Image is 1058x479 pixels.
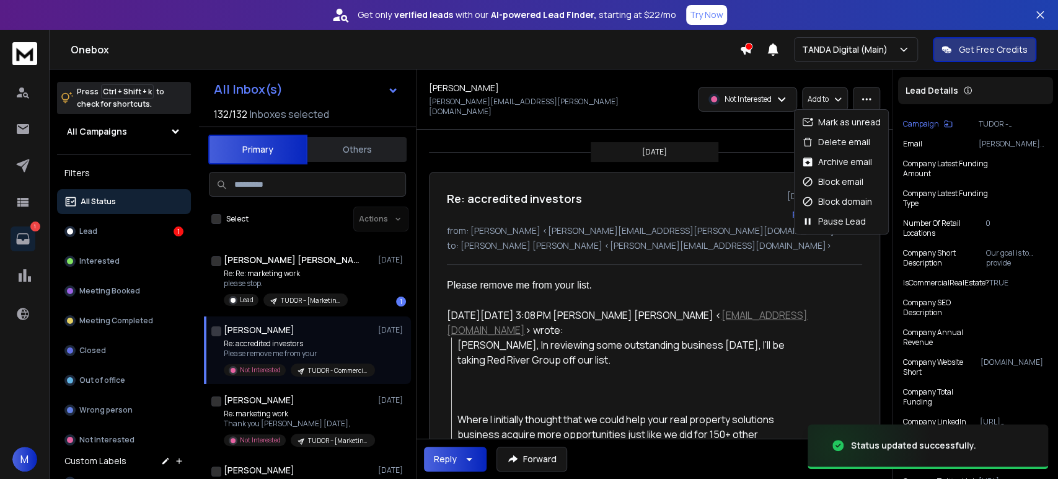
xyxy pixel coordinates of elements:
p: Email [903,139,922,149]
span: 132 / 132 [214,107,247,122]
p: Company SEO Description [903,298,984,318]
p: [DATE] [642,147,667,157]
p: please stop. [224,279,348,289]
h3: Inboxes selected [250,107,329,122]
p: Not Interested [79,435,134,445]
button: Reply [792,208,816,221]
p: Not Interested [725,94,772,104]
p: Meeting Booked [79,286,140,296]
p: TANDA Digital (Main) [802,43,893,56]
p: isCommercialRealEstate? [903,278,989,288]
h3: Filters [57,164,191,182]
span: Ctrl + Shift + k [101,84,154,99]
p: [PERSON_NAME][EMAIL_ADDRESS][PERSON_NAME][DOMAIN_NAME] [429,97,651,117]
div: [DATE][DATE] 3:08 PM [PERSON_NAME] [PERSON_NAME] < > wrote: [447,308,809,338]
img: logo [12,42,37,65]
p: Press to check for shortcuts. [77,86,164,110]
p: from: [PERSON_NAME] <[PERSON_NAME][EMAIL_ADDRESS][PERSON_NAME][DOMAIN_NAME]> [447,225,862,237]
p: 0 [985,218,1048,238]
h1: [PERSON_NAME] [224,394,294,406]
strong: verified leads [394,9,453,21]
p: Company Latest Funding Type [903,189,989,208]
p: [PERSON_NAME][EMAIL_ADDRESS][PERSON_NAME][DOMAIN_NAME] [979,139,1048,149]
p: TUDOR – [Marketing] – NA – 11-200 [281,296,340,305]
div: 1 [174,226,183,236]
h1: [PERSON_NAME] [PERSON_NAME] [224,254,360,266]
strong: AI-powered Lead Finder, [491,9,596,21]
div: Reply [434,453,457,465]
p: Re: marketing work [224,409,373,419]
p: to: [PERSON_NAME] [PERSON_NAME] <[PERSON_NAME][EMAIL_ADDRESS][DOMAIN_NAME]> [447,239,862,252]
button: Forward [496,447,567,472]
p: Lead [240,295,253,305]
h1: [PERSON_NAME] [224,464,294,477]
p: Company Annual Revenue [903,328,985,347]
p: Out of office [79,375,125,385]
p: Closed [79,346,106,356]
p: Campaign [903,119,939,129]
h1: [PERSON_NAME] [429,82,499,94]
p: Meeting Completed [79,316,153,326]
button: Primary [208,135,307,164]
h1: Re: accredited investors [447,190,582,207]
p: Company Website Short [903,357,981,377]
p: Not Interested [240,436,281,445]
p: Company Total Funding [903,387,981,407]
p: Try Now [690,9,723,21]
p: 1 [30,222,40,231]
button: Others [307,136,407,163]
p: Thank you [PERSON_NAME] [DATE], [224,419,373,429]
div: Block email [802,176,863,188]
span: Please remove me from your list. [447,280,592,290]
p: Our goal is to provide professional opinions and trusted values to every client that gives us the... [986,248,1048,268]
p: Add to [808,94,829,104]
p: Company Short Description [903,248,986,268]
div: Mark as unread [802,116,881,128]
p: All Status [81,197,116,207]
p: TUDOR – [Marketing] – NA – 11-200 [308,436,368,445]
p: [DATE] [378,255,406,265]
p: [DOMAIN_NAME] [981,357,1048,377]
p: [DATE] [378,395,406,405]
div: Delete email [802,136,870,148]
p: Company Latest Funding Amount [903,159,994,179]
p: Not Interested [240,365,281,375]
span: M [12,447,37,472]
div: Block domain [802,195,872,208]
p: Interested [79,256,120,266]
h1: [PERSON_NAME] [224,324,294,336]
h1: Onebox [71,42,739,57]
p: Wrong person [79,405,133,415]
p: [DATE] [378,465,406,475]
p: Lead [79,226,97,236]
p: TUDOR - Commercial Real Estate | [GEOGRAPHIC_DATA] | 8-50 [979,119,1048,129]
p: TRUE [989,278,1048,288]
label: Select [226,214,249,224]
p: Get only with our starting at $22/mo [358,9,676,21]
h3: Custom Labels [64,455,126,467]
p: Please remove me from your [224,349,373,359]
p: Number of Retail Locations [903,218,985,238]
p: Re: accredited investors [224,339,373,349]
h1: All Inbox(s) [214,83,283,96]
p: Lead Details [906,84,958,97]
h1: All Campaigns [67,125,127,138]
p: TUDOR - Commercial Real Estate | [GEOGRAPHIC_DATA] | 8-50 [308,366,368,375]
div: 1 [396,297,406,307]
p: [DATE] : 09:25 pm [787,190,862,202]
div: Pause Lead [802,215,866,228]
p: Get Free Credits [959,43,1028,56]
p: [DATE] [378,325,406,335]
div: Archive email [802,156,872,168]
p: Re: Re: marketing work [224,269,348,279]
